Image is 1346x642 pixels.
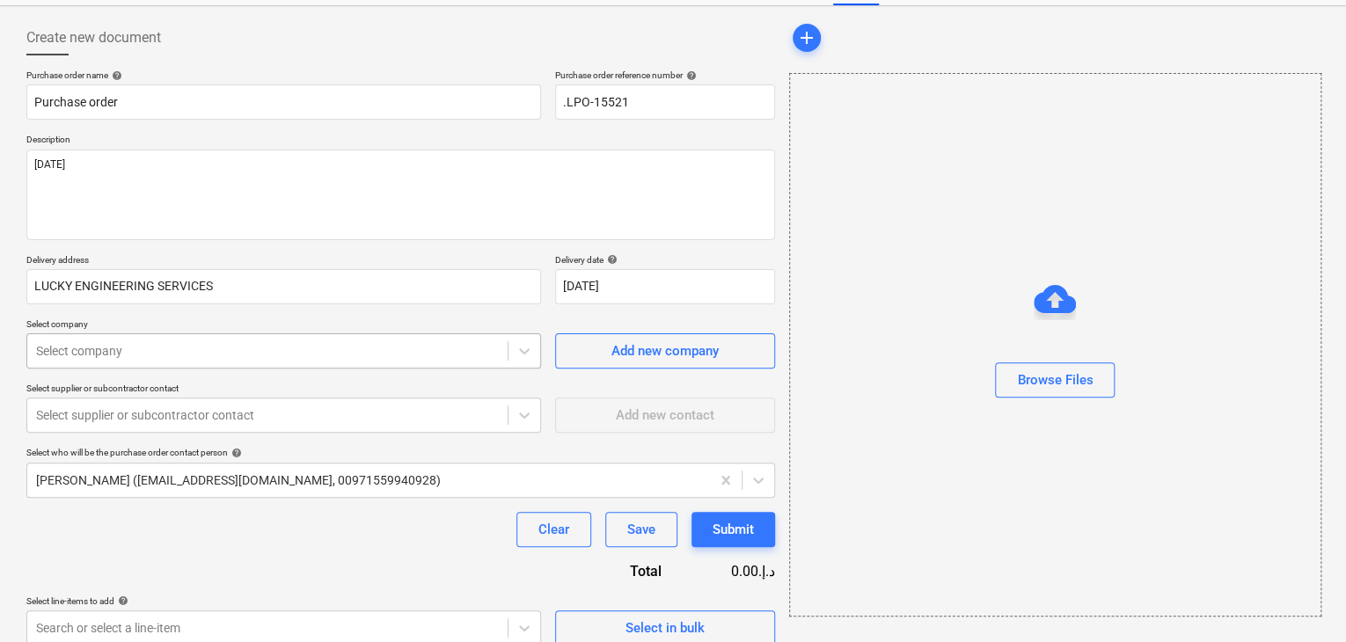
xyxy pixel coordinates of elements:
div: Submit [713,518,754,541]
div: Select who will be the purchase order contact person [26,447,775,458]
span: help [228,448,242,458]
input: Document name [26,84,541,120]
button: Browse Files [995,362,1115,398]
div: Browse Files [789,73,1321,616]
input: Delivery date not specified [555,269,775,304]
span: help [114,595,128,606]
button: Submit [691,512,775,547]
div: Select line-items to add [26,595,541,607]
div: Purchase order reference number [555,69,775,81]
span: help [108,70,122,81]
p: Select supplier or subcontractor contact [26,383,541,398]
div: Save [627,518,655,541]
div: Clear [538,518,569,541]
div: Delivery date [555,254,775,266]
input: Order number [555,84,775,120]
div: 0.00د.إ.‏ [690,561,775,581]
iframe: Chat Widget [1258,558,1346,642]
span: Create new document [26,27,161,48]
div: Total [546,561,690,581]
div: Purchase order name [26,69,541,81]
button: Add new company [555,333,775,368]
div: Browse Files [1017,368,1093,391]
p: Delivery address [26,254,541,269]
textarea: [DATE] [26,150,775,240]
input: Delivery address [26,269,541,304]
button: Save [605,512,677,547]
span: help [604,254,618,265]
div: Add new company [611,339,719,362]
p: Select company [26,318,541,333]
p: Description [26,134,775,149]
span: help [683,70,697,81]
button: Clear [516,512,591,547]
div: Select in bulk [625,616,705,639]
span: add [796,27,817,48]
